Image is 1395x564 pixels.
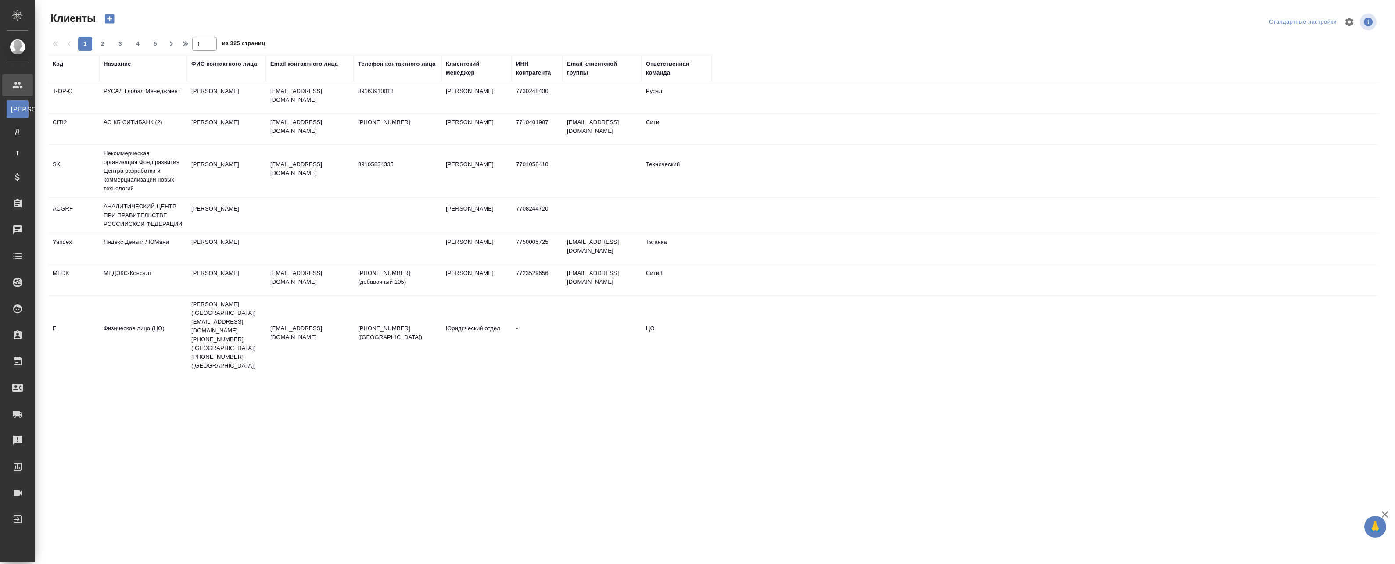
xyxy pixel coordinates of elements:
[104,60,131,68] div: Название
[1368,518,1383,536] span: 🙏
[99,198,187,233] td: АНАЛИТИЧЕСКИЙ ЦЕНТР ПРИ ПРАВИТЕЛЬСТВЕ РОССИЙСКОЙ ФЕДЕРАЦИИ
[48,320,99,350] td: FL
[7,144,29,162] a: Т
[99,320,187,350] td: Физическое лицо (ЦО)
[563,264,642,295] td: [EMAIL_ADDRESS][DOMAIN_NAME]
[11,149,24,157] span: Т
[516,60,558,77] div: ИНН контрагента
[187,200,266,231] td: [PERSON_NAME]
[512,156,563,186] td: 7701058410
[512,200,563,231] td: 7708244720
[187,114,266,144] td: [PERSON_NAME]
[131,39,145,48] span: 4
[441,156,512,186] td: [PERSON_NAME]
[187,156,266,186] td: [PERSON_NAME]
[99,114,187,144] td: АО КБ СИТИБАНК (2)
[113,39,127,48] span: 3
[1360,14,1378,30] span: Посмотреть информацию
[270,118,349,136] p: [EMAIL_ADDRESS][DOMAIN_NAME]
[358,60,436,68] div: Телефон контактного лица
[270,324,349,342] p: [EMAIL_ADDRESS][DOMAIN_NAME]
[148,39,162,48] span: 5
[48,264,99,295] td: MEDK
[1339,11,1360,32] span: Настроить таблицу
[441,114,512,144] td: [PERSON_NAME]
[563,233,642,264] td: [EMAIL_ADDRESS][DOMAIN_NAME]
[1364,516,1386,538] button: 🙏
[99,145,187,197] td: Некоммерческая организация Фонд развития Центра разработки и коммерциализации новых технологий
[567,60,637,77] div: Email клиентской группы
[48,82,99,113] td: T-OP-C
[1267,15,1339,29] div: split button
[11,127,24,136] span: Д
[642,320,712,350] td: ЦО
[642,264,712,295] td: Сити3
[358,160,437,169] p: 89105834335
[646,60,707,77] div: Ответственная команда
[358,269,437,286] p: [PHONE_NUMBER] (добавочный 105)
[441,82,512,113] td: [PERSON_NAME]
[358,87,437,96] p: 89163910013
[512,320,563,350] td: -
[358,324,437,342] p: [PHONE_NUMBER] ([GEOGRAPHIC_DATA])
[512,233,563,264] td: 7750005725
[148,37,162,51] button: 5
[512,114,563,144] td: 7710401987
[642,233,712,264] td: Таганка
[446,60,507,77] div: Клиентский менеджер
[512,264,563,295] td: 7723529656
[7,100,29,118] a: [PERSON_NAME]
[270,269,349,286] p: [EMAIL_ADDRESS][DOMAIN_NAME]
[270,87,349,104] p: [EMAIL_ADDRESS][DOMAIN_NAME]
[99,264,187,295] td: МЕДЭКС-Консалт
[642,82,712,113] td: Русал
[48,114,99,144] td: CITI2
[99,11,120,26] button: Создать
[187,264,266,295] td: [PERSON_NAME]
[441,264,512,295] td: [PERSON_NAME]
[187,233,266,264] td: [PERSON_NAME]
[96,39,110,48] span: 2
[441,200,512,231] td: [PERSON_NAME]
[270,60,338,68] div: Email контактного лица
[48,11,96,25] span: Клиенты
[642,156,712,186] td: Технический
[512,82,563,113] td: 7730248430
[48,200,99,231] td: ACGRF
[191,60,257,68] div: ФИО контактного лица
[270,160,349,178] p: [EMAIL_ADDRESS][DOMAIN_NAME]
[222,38,265,51] span: из 325 страниц
[113,37,127,51] button: 3
[99,82,187,113] td: РУСАЛ Глобал Менеджмент
[48,233,99,264] td: Yandex
[642,114,712,144] td: Сити
[7,122,29,140] a: Д
[11,105,24,114] span: [PERSON_NAME]
[187,82,266,113] td: [PERSON_NAME]
[563,114,642,144] td: [EMAIL_ADDRESS][DOMAIN_NAME]
[441,320,512,350] td: Юридический отдел
[131,37,145,51] button: 4
[441,233,512,264] td: [PERSON_NAME]
[53,60,63,68] div: Код
[187,296,266,375] td: [PERSON_NAME] ([GEOGRAPHIC_DATA]) [EMAIL_ADDRESS][DOMAIN_NAME] [PHONE_NUMBER] ([GEOGRAPHIC_DATA])...
[48,156,99,186] td: SK
[99,233,187,264] td: Яндекс Деньги / ЮМани
[358,118,437,127] p: [PHONE_NUMBER]
[96,37,110,51] button: 2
